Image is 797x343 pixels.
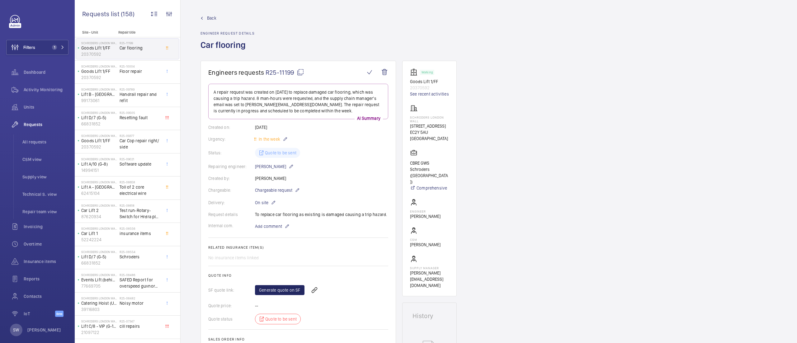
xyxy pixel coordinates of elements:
span: Insurance items [24,258,68,265]
p: Goods Lift 1/FF [81,68,117,74]
p: Schroders London Wall [81,111,117,115]
p: 14994151 [81,167,117,173]
span: Toll of 2 core electrical wire [120,184,161,196]
span: 1 [52,45,57,50]
p: Lift D/7 (G-5) [81,254,117,260]
p: 52242224 [81,237,117,243]
span: Reports [24,276,68,282]
p: [STREET_ADDRESS] [410,123,449,129]
h2: R25-10004 [120,64,161,68]
p: Goods Lift 1/FF [410,78,449,85]
h2: R25-09021 [120,157,161,161]
p: EC2Y 5AU [GEOGRAPHIC_DATA] [410,129,449,142]
p: Lift A - [GEOGRAPHIC_DATA]/PL11 (G-8) [81,184,117,190]
p: Working [422,71,433,73]
p: Schroders London Wall [81,134,117,138]
span: Back [207,15,216,21]
h2: R25-09789 [120,87,161,91]
p: [PERSON_NAME] [410,213,441,219]
h1: Car flooring [200,39,255,61]
p: 77669705 [81,283,117,289]
span: Repair team view [22,209,68,215]
span: Handrail repair and refit [120,91,161,104]
p: 62415104 [81,190,117,196]
h2: R25-08556 [120,227,161,230]
p: Schroders London Wall [81,157,117,161]
p: Car Lift 2 [81,207,117,214]
p: Repair title [118,30,159,35]
p: Catering Hoist (UG to 1) [81,300,117,306]
span: IoT [24,311,55,317]
p: Events Lift (behind reception) [81,277,117,283]
span: Supply view [22,174,68,180]
h2: Engineer request details [200,31,255,35]
p: Schroders London Wall [81,180,117,184]
a: Generate quote on SF [255,285,304,295]
span: Overtime [24,241,68,247]
span: Activity Monitoring [24,87,68,93]
p: [PERSON_NAME] [410,242,441,248]
span: Resetting fault [120,115,161,121]
h2: R25-08482 [120,296,161,300]
p: Lift C/8 - VIP (G-12) [81,323,117,329]
p: A repair request was created on [DATE] to replace damaged car flooring, which was causing a trip ... [214,89,383,114]
span: Dashboard [24,69,68,75]
img: elevator.svg [410,68,420,76]
p: Schroders London Wall [81,319,117,323]
h2: R25-09377 [120,134,161,138]
p: SW [13,327,19,333]
span: Floor repair [120,68,161,74]
p: 20370592 [81,51,117,57]
h2: R25-08486 [120,273,161,277]
span: Technical S. view [22,191,68,197]
h2: R25-08658 [120,180,161,184]
p: AI Summary [355,115,383,121]
p: On site [255,199,276,206]
p: Lift D/7 (G-5) [81,115,117,121]
p: Lift B - [GEOGRAPHIC_DATA]/PL12 (G-8) [81,91,117,97]
p: 66831852 [81,260,117,266]
p: Engineer [410,209,441,213]
span: In the week [257,137,280,142]
span: R25-11199 [266,68,304,76]
p: [PERSON_NAME][EMAIL_ADDRESS][DOMAIN_NAME] [410,270,449,289]
h2: R25-11199 [120,41,161,45]
p: 39116803 [81,306,117,312]
span: All requests [22,139,68,145]
h2: R25-08618 [120,204,161,207]
a: See recent activities [410,91,449,97]
span: Filters [23,44,35,50]
p: Goods Lift 1/FF [81,138,117,144]
h1: History [413,313,446,319]
span: Beta [55,311,64,317]
span: Car flooring [120,45,161,51]
span: Engineers requests [208,68,264,76]
p: 99173061 [81,97,117,104]
span: Add comment [255,223,282,229]
p: Goods Lift 1/FF [81,45,117,51]
span: Requests [24,121,68,128]
p: 21097122 [81,329,117,336]
p: 66831852 [81,121,117,127]
span: Test run-Rotary-Switch for Hrdra plus door operator [120,207,161,220]
span: Car Cop repair right/ side [120,138,161,150]
p: Schroders London Wall [81,64,117,68]
span: SAFED Report for overspeed guvnor switches at top of shaft [120,277,161,289]
span: CSM view [22,156,68,162]
p: Schroders London Wall [410,115,449,123]
span: Noisy motor [120,300,161,306]
p: Schroders London Wall [81,41,117,45]
h2: Sales order info [208,337,388,341]
p: Schroders London Wall [81,273,117,277]
span: Requests list [82,10,121,18]
span: Schroders [120,254,161,260]
span: Software update [120,161,161,167]
p: 20370592 [81,144,117,150]
span: insurance items [120,230,161,237]
h2: Related insurance item(s) [208,245,388,250]
span: cill repairs [120,323,161,329]
p: Schroders London Wall [81,250,117,254]
h2: Quote info [208,273,388,278]
span: Chargeable request [255,187,292,193]
p: Schroders London Wall [81,204,117,207]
